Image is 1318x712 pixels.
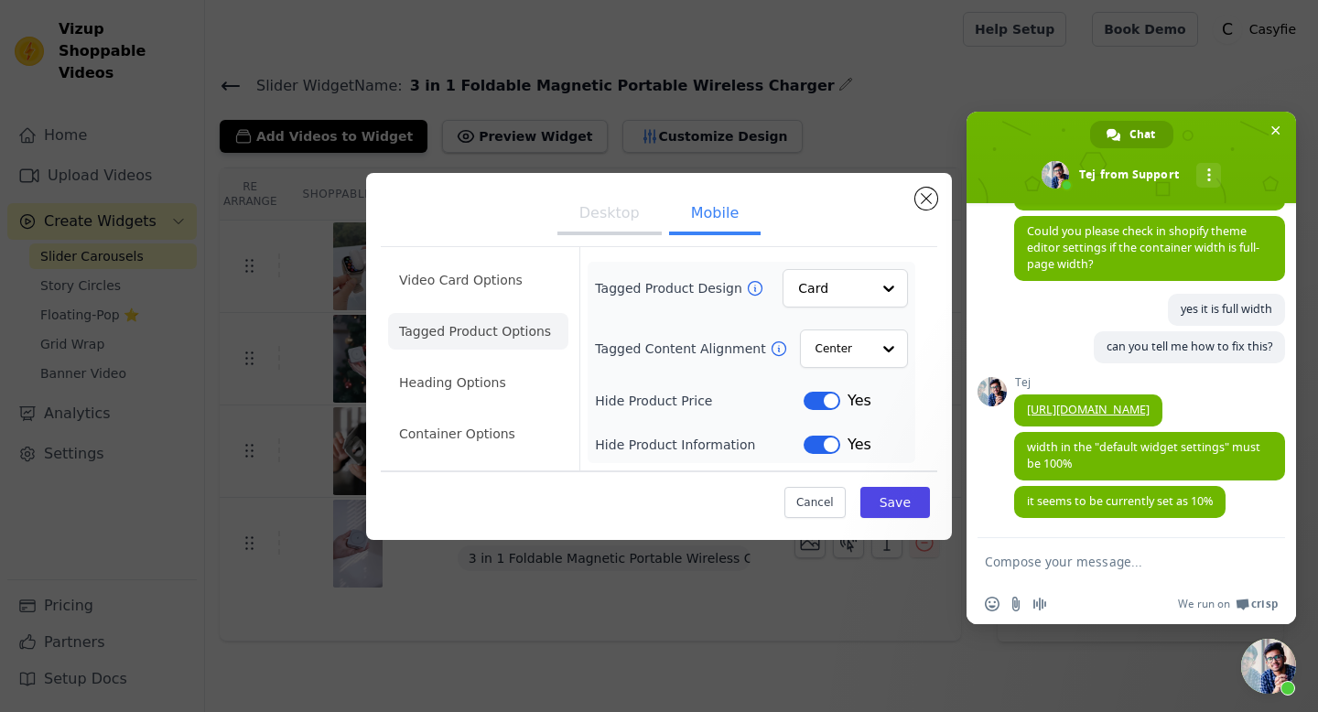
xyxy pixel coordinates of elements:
label: Tagged Product Design [595,279,745,297]
span: We run on [1178,597,1230,611]
span: Yes [848,434,871,456]
span: Send a file [1009,597,1023,611]
span: Crisp [1251,597,1278,611]
a: We run onCrisp [1178,597,1278,611]
span: Yes [848,390,871,412]
span: Tej [1014,376,1162,389]
span: Audio message [1032,597,1047,611]
li: Heading Options [388,364,568,401]
span: Insert an emoji [985,597,999,611]
label: Tagged Content Alignment [595,340,769,358]
a: Chat [1090,121,1173,148]
a: Close chat [1241,639,1296,694]
span: Could you please check in shopify theme editor settings if the container width is full-page width? [1027,223,1259,272]
span: can you tell me how to fix this? [1107,339,1272,354]
span: Close chat [1266,121,1285,140]
li: Container Options [388,415,568,452]
span: yes it is full width [1181,301,1272,317]
span: Chat [1129,121,1155,148]
li: Video Card Options [388,262,568,298]
textarea: Compose your message... [985,538,1241,584]
span: width in the "default widget settings" must be 100% [1027,439,1260,471]
button: Desktop [557,195,662,235]
label: Hide Product Price [595,392,804,410]
button: Cancel [784,487,846,518]
label: Hide Product Information [595,436,804,454]
button: Mobile [669,195,761,235]
button: Save [860,487,930,518]
a: [URL][DOMAIN_NAME] [1027,402,1150,417]
span: it seems to be currently set as 10% [1027,493,1213,509]
button: Close modal [915,188,937,210]
li: Tagged Product Options [388,313,568,350]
